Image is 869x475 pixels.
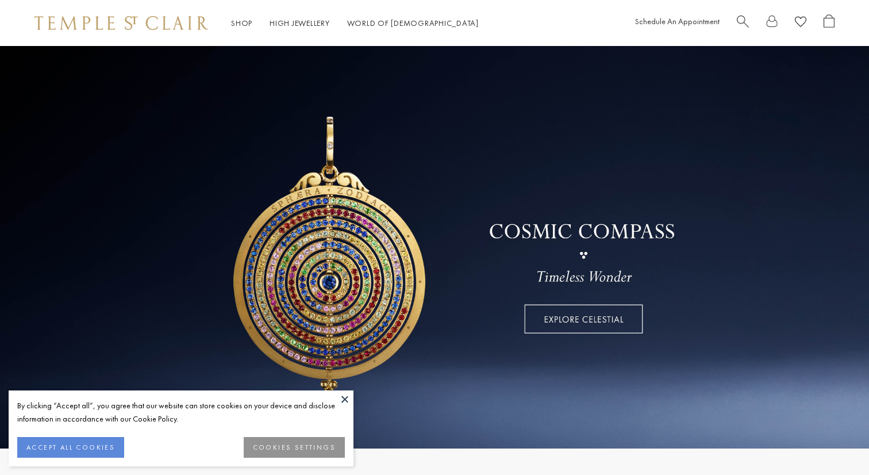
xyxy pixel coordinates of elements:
[231,16,479,30] nav: Main navigation
[231,18,252,28] a: ShopShop
[34,16,208,30] img: Temple St. Clair
[795,14,806,32] a: View Wishlist
[17,437,124,458] button: ACCEPT ALL COOKIES
[737,14,749,32] a: Search
[270,18,330,28] a: High JewelleryHigh Jewellery
[635,16,720,26] a: Schedule An Appointment
[824,14,835,32] a: Open Shopping Bag
[347,18,479,28] a: World of [DEMOGRAPHIC_DATA]World of [DEMOGRAPHIC_DATA]
[244,437,345,458] button: COOKIES SETTINGS
[17,399,345,426] div: By clicking “Accept all”, you agree that our website can store cookies on your device and disclos...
